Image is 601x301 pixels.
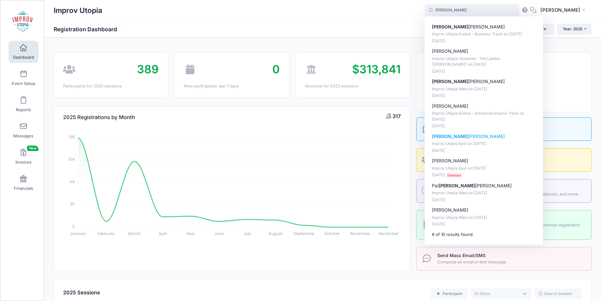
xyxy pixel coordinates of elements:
[9,41,38,63] a: Dashboard
[268,231,282,236] tspan: August
[416,210,592,240] a: Send Invoice Collect a payment for a product/service outside of the normal registration process
[540,7,580,14] span: [PERSON_NAME]
[13,55,34,60] span: Dashboard
[9,172,38,194] a: Financials
[432,78,536,85] p: [PERSON_NAME]
[184,83,280,89] div: New participants: last 7 days
[432,166,536,172] p: Improv Utopia East on [DATE]
[14,186,33,191] span: Financials
[16,107,31,112] span: Reports
[379,231,398,236] tspan: December
[9,93,38,115] a: Reports
[437,259,584,265] span: Compose an email or text message.
[432,197,536,203] p: [DATE]
[98,231,115,236] tspan: February
[432,31,536,37] p: Improv Utopia Evolve - Business Track on [DATE]
[272,62,280,76] span: 0
[351,231,370,236] tspan: November
[416,247,592,271] a: Send Mass Email/SMS Compose an email or text message.
[392,113,401,119] span: 317
[128,231,141,236] tspan: March
[70,201,75,207] tspan: 35
[63,83,159,89] div: Participants for 2025 sessions
[432,172,536,178] p: [DATE]
[70,231,86,236] tspan: January
[437,253,486,258] span: Send Mass Email/SMS
[474,291,519,297] textarea: Search
[9,146,38,168] a: InvoicesNew
[13,133,33,139] span: Messages
[63,108,135,126] h4: 2025 Registrations by Month
[432,221,536,227] p: [DATE]
[432,48,536,55] p: [PERSON_NAME]
[137,62,159,76] span: 389
[432,133,536,140] p: [PERSON_NAME]
[432,215,536,221] p: Improv Utopia West on [DATE]
[215,231,224,236] tspan: June
[12,81,35,86] span: Event Setup
[432,158,536,164] p: [PERSON_NAME]
[70,179,75,184] tspan: 69
[432,86,536,92] p: Improv Utopia West on [DATE]
[445,172,463,178] span: Deleted
[305,83,401,89] div: Revenue for 2025 sessions
[432,38,536,44] p: [DATE]
[416,117,592,141] a: Registration Link The registration link as it appears to your participants.
[54,3,102,18] h1: Improv Utopia
[432,123,536,129] p: [DATE]
[432,111,536,122] p: Improv Utopia Evolve - Advanced Improv Track on [DATE]
[352,62,401,76] span: $313,841
[432,134,468,139] strong: [PERSON_NAME]
[535,288,582,299] input: Search Session
[536,3,592,18] button: [PERSON_NAME]
[416,148,592,172] a: View All Participants A complete view of all your sessions.
[432,93,536,99] p: [DATE]
[432,190,536,196] p: Improv Utopia West on [DATE]
[324,231,340,236] tspan: October
[430,288,468,299] a: Add a new manual registration
[425,4,519,17] input: Search by First Name, Last Name, or Email...
[557,24,592,34] button: Year: 2025
[27,146,38,151] span: New
[439,183,475,188] strong: [PERSON_NAME]
[159,231,167,236] tspan: April
[432,69,536,75] p: [DATE]
[73,223,75,229] tspan: 0
[11,10,34,33] img: Improv Utopia
[15,160,32,165] span: Invoices
[432,232,536,238] div: 8 of 10 results found
[432,24,468,29] strong: [PERSON_NAME]
[432,24,536,30] p: [PERSON_NAME]
[432,207,536,214] p: [PERSON_NAME]
[69,157,75,162] tspan: 104
[432,103,536,110] p: [PERSON_NAME]
[416,179,592,203] a: Check In / Check Out Track the arrival and departure status, view remaining balances, and more.
[54,26,122,33] h1: Registration Dashboard
[0,7,44,37] a: Improv Utopia
[9,119,38,141] a: Messages
[63,289,100,296] span: 2025 Sessions
[293,231,315,236] tspan: September
[244,231,251,236] tspan: July
[432,79,468,84] strong: [PERSON_NAME]
[432,56,536,68] p: Improv Utopia Yosemite - The Ladder ([PERSON_NAME]) on [DATE]
[563,27,582,31] span: Year: 2025
[9,67,38,89] a: Event Setup
[432,183,536,189] p: Pat [PERSON_NAME]
[432,141,536,147] p: Improv Utopia East on [DATE]
[187,231,195,236] tspan: May
[69,134,75,140] tspan: 138
[432,148,536,154] p: [DATE]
